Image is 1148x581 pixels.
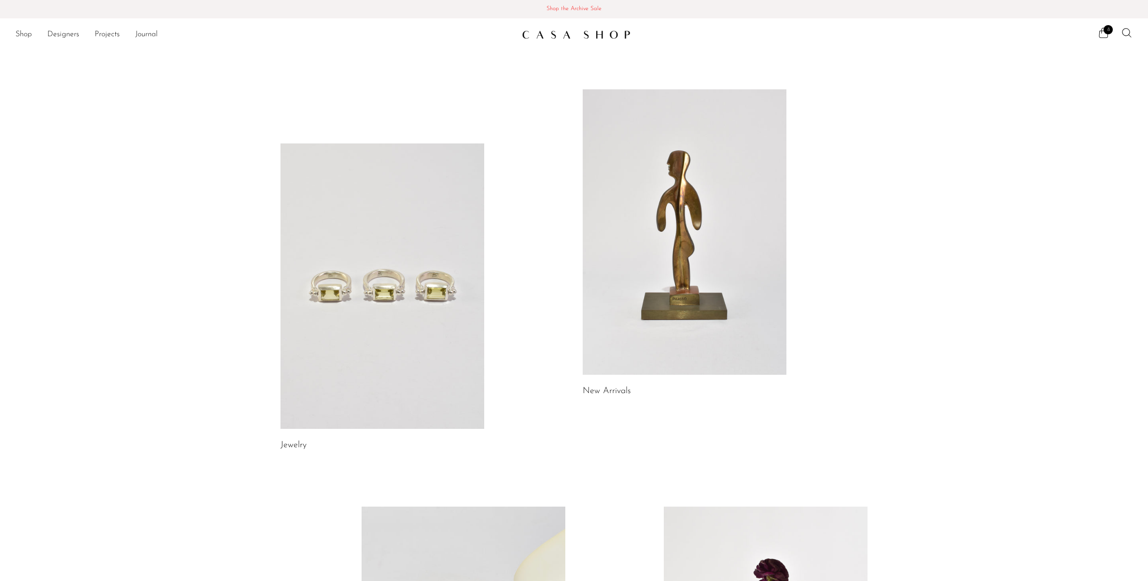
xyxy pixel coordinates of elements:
[583,387,631,396] a: New Arrivals
[8,4,1140,14] span: Shop the Archive Sale
[95,28,120,41] a: Projects
[15,28,32,41] a: Shop
[15,27,514,43] nav: Desktop navigation
[280,441,307,450] a: Jewelry
[1104,25,1113,34] span: 8
[15,27,514,43] ul: NEW HEADER MENU
[47,28,79,41] a: Designers
[135,28,158,41] a: Journal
